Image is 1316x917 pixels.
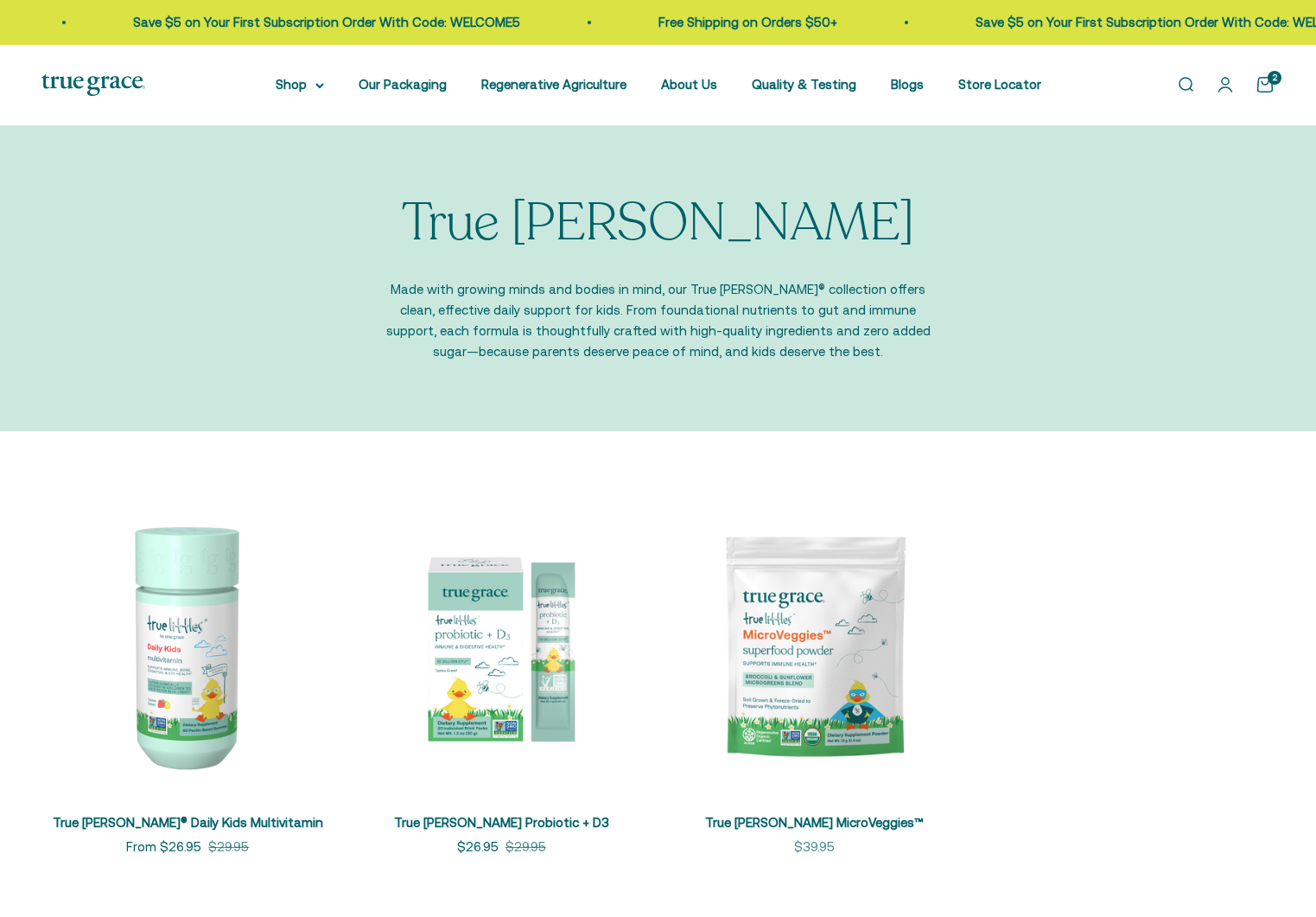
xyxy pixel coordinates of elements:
[394,815,609,830] a: True [PERSON_NAME] Probiotic + D3
[889,12,1276,33] p: Save $5 on Your First Subscription Order With Code: WELCOME5
[276,74,324,95] summary: Shop
[891,77,924,92] a: Blogs
[457,837,499,857] sale-price: $26.95
[126,837,201,857] sale-price: From $26.95
[481,77,626,92] a: Regenerative Agriculture
[505,837,546,857] compare-at-price: $29.95
[669,500,962,793] img: Kids Daily Superfood for Immune Health* Easy way for kids to get more greens in their diet Regene...
[41,500,334,793] img: True Littles® Daily Kids Multivitamin
[1268,71,1281,85] cart-count: 2
[355,500,648,793] img: Vitamin D is essential for your little one’s development and immune health, and it can be tricky ...
[208,837,249,857] compare-at-price: $29.95
[402,194,914,252] p: True [PERSON_NAME]
[47,12,434,33] p: Save $5 on Your First Subscription Order With Code: WELCOME5
[794,837,835,857] sale-price: $39.95
[752,77,856,92] a: Quality & Testing
[572,15,751,29] a: Free Shipping on Orders $50+
[661,77,717,92] a: About Us
[53,815,323,830] a: True [PERSON_NAME]® Daily Kids Multivitamin
[958,77,1041,92] a: Store Locator
[378,279,939,362] p: Made with growing minds and bodies in mind, our True [PERSON_NAME]® collection offers clean, effe...
[705,815,924,830] a: True [PERSON_NAME] MicroVeggies™
[359,77,447,92] a: Our Packaging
